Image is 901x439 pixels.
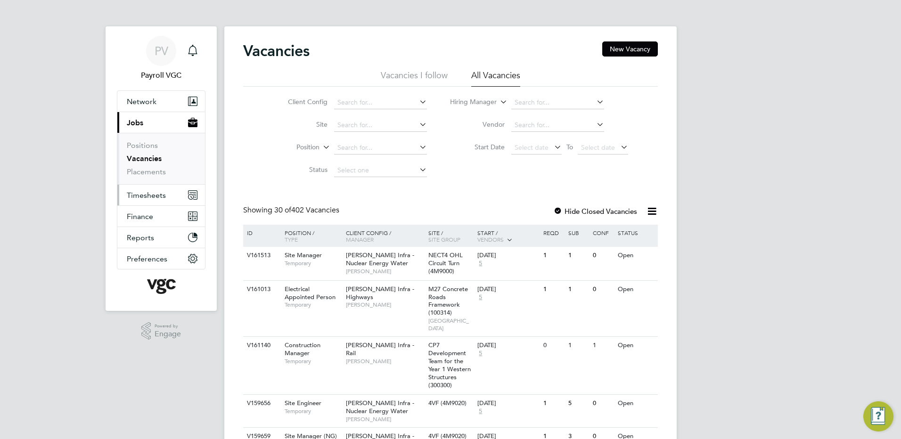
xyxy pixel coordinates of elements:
[245,225,278,241] div: ID
[141,322,181,340] a: Powered byEngage
[265,143,319,152] label: Position
[117,185,205,205] button: Timesheets
[334,164,427,177] input: Select one
[127,167,166,176] a: Placements
[602,41,658,57] button: New Vacancy
[615,281,656,298] div: Open
[117,70,205,81] span: Payroll VGC
[590,247,615,264] div: 0
[155,330,181,338] span: Engage
[566,281,590,298] div: 1
[442,98,497,107] label: Hiring Manager
[515,143,549,152] span: Select date
[243,41,310,60] h2: Vacancies
[863,401,893,431] button: Engage Resource Center
[346,301,424,309] span: [PERSON_NAME]
[566,395,590,412] div: 5
[346,358,424,365] span: [PERSON_NAME]
[553,207,637,216] label: Hide Closed Vacancies
[581,143,615,152] span: Select date
[127,191,166,200] span: Timesheets
[127,97,156,106] span: Network
[346,399,414,415] span: [PERSON_NAME] Infra - Nuclear Energy Water
[245,281,278,298] div: V161013
[428,317,473,332] span: [GEOGRAPHIC_DATA]
[127,118,143,127] span: Jobs
[127,212,153,221] span: Finance
[475,225,541,248] div: Start /
[155,322,181,330] span: Powered by
[273,98,328,106] label: Client Config
[428,236,460,243] span: Site Group
[274,205,291,215] span: 30 of
[285,260,341,267] span: Temporary
[566,337,590,354] div: 1
[117,248,205,269] button: Preferences
[541,337,565,354] div: 0
[278,225,344,247] div: Position /
[477,399,539,407] div: [DATE]
[346,285,414,301] span: [PERSON_NAME] Infra - Highways
[615,225,656,241] div: Status
[477,236,504,243] span: Vendors
[564,141,576,153] span: To
[590,225,615,241] div: Conf
[117,112,205,133] button: Jobs
[541,225,565,241] div: Reqd
[477,341,539,350] div: [DATE]
[477,285,539,293] div: [DATE]
[274,205,339,215] span: 402 Vacancies
[346,268,424,275] span: [PERSON_NAME]
[273,165,328,174] label: Status
[541,395,565,412] div: 1
[477,293,483,301] span: 5
[285,358,341,365] span: Temporary
[346,251,414,267] span: [PERSON_NAME] Infra - Nuclear Energy Water
[245,395,278,412] div: V159656
[590,281,615,298] div: 0
[245,247,278,264] div: V161513
[471,70,520,87] li: All Vacancies
[117,91,205,112] button: Network
[127,233,154,242] span: Reports
[285,407,341,415] span: Temporary
[243,205,341,215] div: Showing
[590,337,615,354] div: 1
[117,133,205,184] div: Jobs
[346,236,374,243] span: Manager
[615,247,656,264] div: Open
[344,225,426,247] div: Client Config /
[334,119,427,132] input: Search for...
[106,26,217,311] nav: Main navigation
[426,225,475,247] div: Site /
[117,36,205,81] a: PVPayroll VGC
[428,285,468,317] span: M27 Concrete Roads Framework (100314)
[334,141,427,154] input: Search for...
[428,399,467,407] span: 4VF (4M9020)
[117,279,205,294] a: Go to home page
[428,251,463,275] span: NECT4 OHL Circuit Turn (4M9000)
[541,247,565,264] div: 1
[511,96,604,109] input: Search for...
[428,341,471,389] span: CP7 Development Team for the Year 1 Western Structures (300300)
[273,120,328,129] label: Site
[566,247,590,264] div: 1
[477,260,483,268] span: 5
[147,279,176,294] img: vgcgroup-logo-retina.png
[245,337,278,354] div: V161140
[285,341,320,357] span: Construction Manager
[450,120,505,129] label: Vendor
[334,96,427,109] input: Search for...
[127,254,167,263] span: Preferences
[566,225,590,241] div: Sub
[450,143,505,151] label: Start Date
[346,415,424,423] span: [PERSON_NAME]
[117,206,205,227] button: Finance
[477,252,539,260] div: [DATE]
[590,395,615,412] div: 0
[615,337,656,354] div: Open
[285,251,322,259] span: Site Manager
[285,399,321,407] span: Site Engineer
[477,350,483,358] span: 5
[477,407,483,415] span: 5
